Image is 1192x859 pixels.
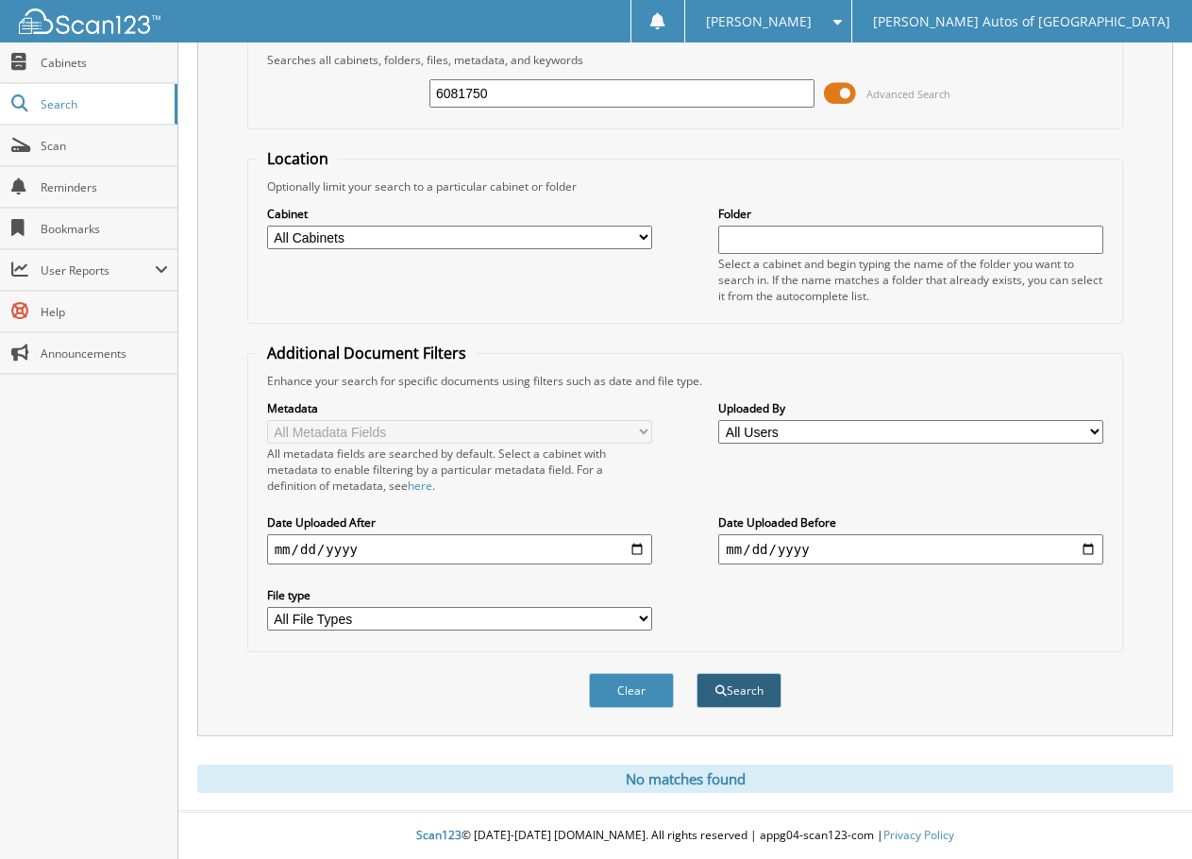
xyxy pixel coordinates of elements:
span: [PERSON_NAME] [706,16,812,27]
span: Bookmarks [41,221,168,237]
span: Reminders [41,179,168,195]
label: File type [267,587,652,603]
label: Folder [718,206,1103,222]
label: Uploaded By [718,400,1103,416]
div: Searches all cabinets, folders, files, metadata, and keywords [258,52,1114,68]
label: Metadata [267,400,652,416]
a: Privacy Policy [883,827,954,843]
div: All metadata fields are searched by default. Select a cabinet with metadata to enable filtering b... [267,446,652,494]
button: Search [697,673,781,708]
input: end [718,534,1103,564]
span: Announcements [41,345,168,362]
input: start [267,534,652,564]
span: Help [41,304,168,320]
span: Advanced Search [866,87,950,101]
img: scan123-logo-white.svg [19,8,160,34]
div: No matches found [197,765,1173,793]
span: Scan [41,138,168,154]
div: Optionally limit your search to a particular cabinet or folder [258,178,1114,194]
a: here [408,478,432,494]
div: Select a cabinet and begin typing the name of the folder you want to search in. If the name match... [718,256,1103,304]
span: Scan123 [416,827,462,843]
label: Date Uploaded After [267,514,652,531]
legend: Location [258,148,338,169]
div: © [DATE]-[DATE] [DOMAIN_NAME]. All rights reserved | appg04-scan123-com | [178,813,1192,859]
div: Enhance your search for specific documents using filters such as date and file type. [258,373,1114,389]
label: Cabinet [267,206,652,222]
span: User Reports [41,262,155,278]
iframe: Chat Widget [1098,768,1192,859]
span: [PERSON_NAME] Autos of [GEOGRAPHIC_DATA] [873,16,1170,27]
button: Clear [589,673,674,708]
label: Date Uploaded Before [718,514,1103,531]
span: Search [41,96,165,112]
legend: Additional Document Filters [258,343,476,363]
span: Cabinets [41,55,168,71]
